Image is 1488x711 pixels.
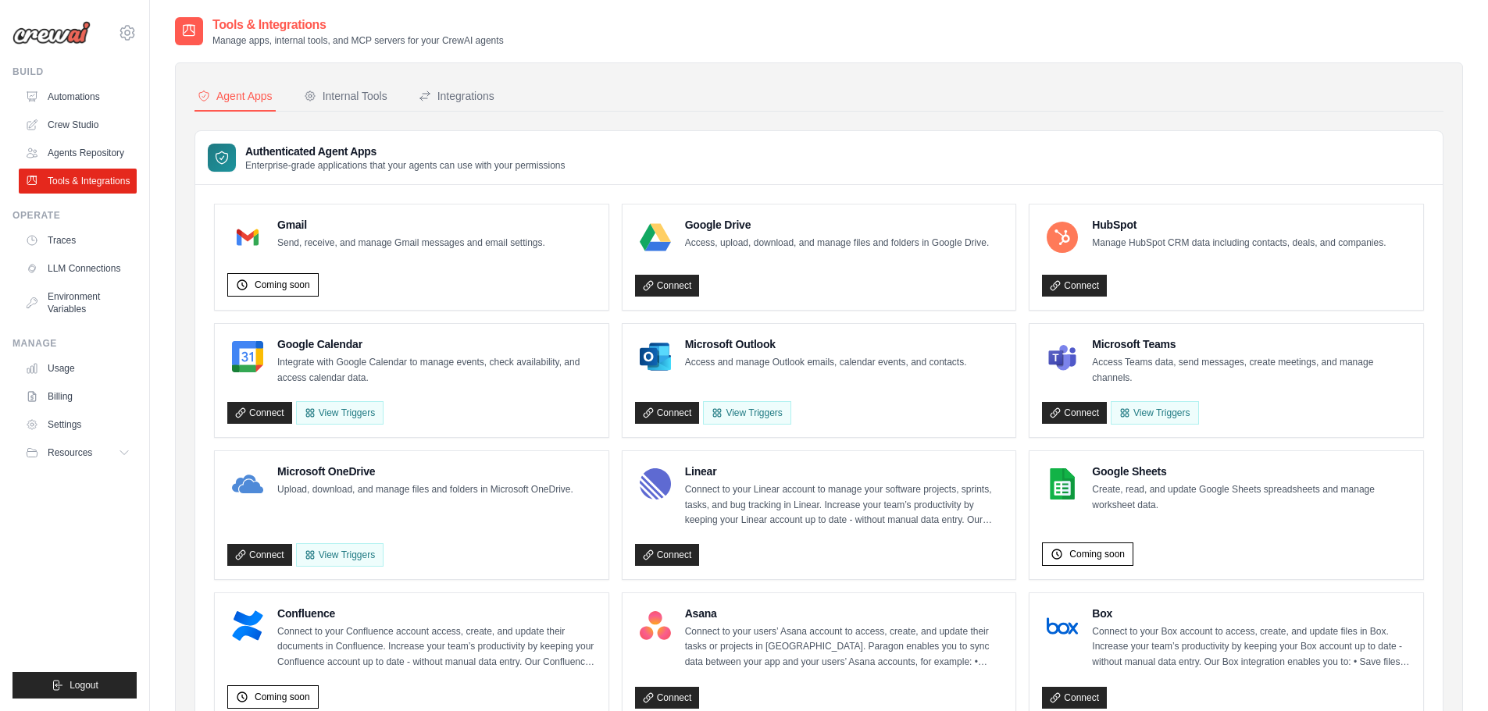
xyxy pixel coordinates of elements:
[1069,548,1125,560] span: Coming soon
[19,140,137,165] a: Agents Repository
[1047,468,1078,499] img: Google Sheets Logo
[12,337,137,350] div: Manage
[19,356,137,381] a: Usage
[19,412,137,437] a: Settings
[198,88,273,104] div: Agent Apps
[19,84,137,109] a: Automations
[1092,624,1411,670] p: Connect to your Box account to access, create, and update files in Box. Increase your team’s prod...
[277,236,545,251] p: Send, receive, and manage Gmail messages and email settings.
[19,384,137,409] a: Billing
[245,144,566,159] h3: Authenticated Agent Apps
[19,228,137,253] a: Traces
[232,468,263,499] img: Microsoft OneDrive Logo
[12,66,137,78] div: Build
[19,112,137,137] a: Crew Studio
[685,464,1004,479] h4: Linear
[685,606,1004,621] h4: Asana
[19,169,137,194] a: Tools & Integrations
[70,679,98,691] span: Logout
[12,21,91,44] img: Logo
[245,159,566,172] p: Enterprise-grade applications that your agents can use with your permissions
[640,222,671,253] img: Google Drive Logo
[635,687,700,709] a: Connect
[212,34,504,47] p: Manage apps, internal tools, and MCP servers for your CrewAI agents
[703,401,790,425] : View Triggers
[255,691,310,703] span: Coming soon
[1047,222,1078,253] img: HubSpot Logo
[1092,355,1411,386] p: Access Teams data, send messages, create meetings, and manage channels.
[296,543,384,567] : View Triggers
[685,236,990,251] p: Access, upload, download, and manage files and folders in Google Drive.
[227,402,292,424] a: Connect
[12,209,137,222] div: Operate
[232,610,263,642] img: Confluence Logo
[685,482,1004,528] p: Connect to your Linear account to manage your software projects, sprints, tasks, and bug tracking...
[19,256,137,281] a: LLM Connections
[227,544,292,566] a: Connect
[1092,606,1411,621] h4: Box
[640,610,671,642] img: Asana Logo
[419,88,494,104] div: Integrations
[277,482,573,498] p: Upload, download, and manage files and folders in Microsoft OneDrive.
[1042,687,1107,709] a: Connect
[685,355,967,371] p: Access and manage Outlook emails, calendar events, and contacts.
[1047,341,1078,372] img: Microsoft Teams Logo
[635,402,700,424] a: Connect
[640,341,671,372] img: Microsoft Outlook Logo
[277,217,545,233] h4: Gmail
[1092,336,1411,352] h4: Microsoft Teams
[685,217,990,233] h4: Google Drive
[19,440,137,465] button: Resources
[1092,217,1386,233] h4: HubSpot
[301,82,391,112] button: Internal Tools
[277,464,573,479] h4: Microsoft OneDrive
[1092,236,1386,251] p: Manage HubSpot CRM data including contacts, deals, and companies.
[1042,275,1107,297] a: Connect
[212,16,504,34] h2: Tools & Integrations
[1092,482,1411,513] p: Create, read, and update Google Sheets spreadsheets and manage worksheet data.
[12,672,137,699] button: Logout
[277,606,596,621] h4: Confluence
[416,82,498,112] button: Integrations
[640,468,671,499] img: Linear Logo
[277,355,596,386] p: Integrate with Google Calendar to manage events, check availability, and access calendar data.
[635,275,700,297] a: Connect
[232,341,263,372] img: Google Calendar Logo
[194,82,276,112] button: Agent Apps
[1042,402,1107,424] a: Connect
[296,401,384,425] button: View Triggers
[232,222,263,253] img: Gmail Logo
[19,284,137,322] a: Environment Variables
[685,336,967,352] h4: Microsoft Outlook
[277,336,596,352] h4: Google Calendar
[685,624,1004,670] p: Connect to your users’ Asana account to access, create, and update their tasks or projects in [GE...
[1092,464,1411,479] h4: Google Sheets
[277,624,596,670] p: Connect to your Confluence account access, create, and update their documents in Confluence. Incr...
[635,544,700,566] a: Connect
[48,446,92,459] span: Resources
[255,279,310,291] span: Coming soon
[1111,401,1198,425] : View Triggers
[1047,610,1078,642] img: Box Logo
[304,88,387,104] div: Internal Tools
